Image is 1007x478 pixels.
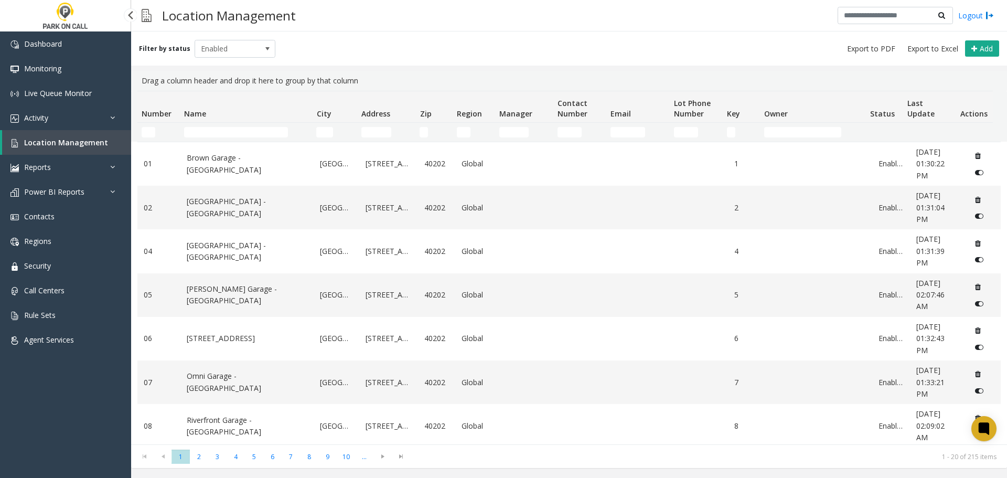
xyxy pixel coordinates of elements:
label: Filter by status [139,44,190,54]
a: 05 [144,289,174,301]
a: [DATE] 01:31:39 PM [916,233,957,269]
button: Delete [970,147,987,164]
a: Enabled [879,377,903,388]
a: [GEOGRAPHIC_DATA] [320,246,353,257]
a: Enabled [879,289,903,301]
a: 40202 [424,333,449,344]
a: 40202 [424,420,449,432]
a: 02 [144,202,174,214]
span: Go to the next page [376,452,390,461]
button: Export to Excel [903,41,962,56]
img: 'icon' [10,90,19,98]
span: Page 8 [300,450,318,464]
h3: Location Management [157,3,301,28]
button: Add [965,40,999,57]
a: [DATE] 01:32:43 PM [916,321,957,356]
a: 7 [734,377,759,388]
img: 'icon' [10,65,19,73]
span: Add [980,44,993,54]
a: 04 [144,246,174,257]
button: Delete [970,235,987,252]
a: [PERSON_NAME] Garage - [GEOGRAPHIC_DATA] [187,283,308,307]
span: Call Centers [24,285,65,295]
span: Location Management [24,137,108,147]
a: [STREET_ADDRESS] [366,202,412,214]
img: 'icon' [10,238,19,246]
td: Number Filter [137,123,180,142]
span: Contact Number [558,98,587,119]
img: 'icon' [10,213,19,221]
input: Contact Number Filter [558,127,582,137]
span: Page 7 [282,450,300,464]
span: [DATE] 01:30:22 PM [916,147,945,180]
a: Global [462,202,492,214]
a: [DATE] 01:33:21 PM [916,365,957,400]
td: Status Filter [866,123,903,142]
td: Zip Filter [415,123,453,142]
img: 'icon' [10,139,19,147]
td: City Filter [312,123,357,142]
a: 8 [734,420,759,432]
a: [GEOGRAPHIC_DATA] [320,420,353,432]
input: Name Filter [184,127,288,137]
span: Page 1 [172,450,190,464]
a: 40202 [424,289,449,301]
span: Regions [24,236,51,246]
span: City [317,109,331,119]
button: Disable [970,208,989,225]
span: Security [24,261,51,271]
span: Enabled [195,40,259,57]
span: Page 2 [190,450,208,464]
a: [STREET_ADDRESS] [366,158,412,169]
input: Address Filter [361,127,391,137]
span: [DATE] 02:07:46 AM [916,278,945,312]
span: Owner [764,109,788,119]
span: [DATE] 01:32:43 PM [916,322,945,355]
button: Delete [970,366,987,383]
span: Go to the last page [394,452,408,461]
span: Zip [420,109,432,119]
span: Region [457,109,482,119]
a: [DATE] 01:31:04 PM [916,190,957,225]
td: Manager Filter [495,123,553,142]
span: Address [361,109,390,119]
a: [GEOGRAPHIC_DATA] - [GEOGRAPHIC_DATA] [187,240,308,263]
a: 1 [734,158,759,169]
button: Delete [970,279,987,295]
a: [STREET_ADDRESS] [366,420,412,432]
td: Name Filter [180,123,312,142]
a: 40202 [424,377,449,388]
a: Global [462,377,492,388]
input: Region Filter [457,127,470,137]
span: Name [184,109,206,119]
input: Owner Filter [764,127,842,137]
button: Delete [970,191,987,208]
a: [STREET_ADDRESS] [366,333,412,344]
a: [STREET_ADDRESS] [366,377,412,388]
a: Global [462,158,492,169]
span: Last Update [907,98,935,119]
span: [DATE] 01:33:21 PM [916,365,945,399]
span: Lot Phone Number [674,98,711,119]
span: Page 10 [337,450,355,464]
button: Disable [970,383,989,399]
td: Region Filter [453,123,495,142]
a: 5 [734,289,759,301]
a: [STREET_ADDRESS] [366,289,412,301]
span: Page 9 [318,450,337,464]
span: Page 5 [245,450,263,464]
span: Page 6 [263,450,282,464]
a: [GEOGRAPHIC_DATA] - [GEOGRAPHIC_DATA] [187,196,308,219]
button: Disable [970,164,989,181]
a: Location Management [2,130,131,155]
kendo-pager-info: 1 - 20 of 215 items [416,452,997,461]
a: 4 [734,246,759,257]
span: Number [142,109,172,119]
button: Export to PDF [843,41,899,56]
span: Dashboard [24,39,62,49]
span: Page 4 [227,450,245,464]
span: [DATE] 01:31:39 PM [916,234,945,268]
a: [DATE] 02:09:02 AM [916,408,957,443]
a: Brown Garage - [GEOGRAPHIC_DATA] [187,152,308,176]
div: Data table [131,91,1007,444]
